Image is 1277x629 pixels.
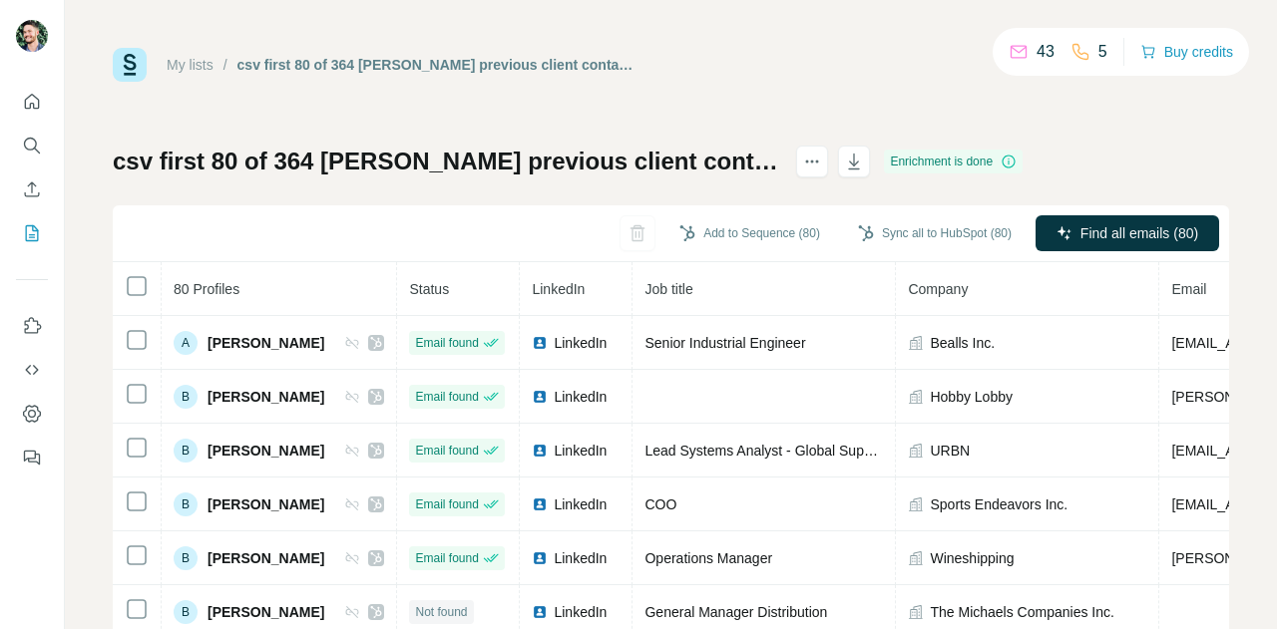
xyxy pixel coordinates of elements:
[532,604,548,620] img: LinkedIn logo
[237,55,634,75] div: csv first 80 of 364 [PERSON_NAME] previous client contacts - import to [GEOGRAPHIC_DATA] to enrich
[532,335,548,351] img: LinkedIn logo
[644,281,692,297] span: Job title
[532,443,548,459] img: LinkedIn logo
[16,352,48,388] button: Use Surfe API
[415,495,478,513] span: Email found
[930,602,1113,622] span: The Michaels Companies Inc.
[174,385,198,409] div: B
[208,602,324,622] span: [PERSON_NAME]
[415,549,478,567] span: Email found
[415,388,478,406] span: Email found
[644,496,676,512] span: COO
[796,146,828,177] button: actions
[16,20,48,52] img: Avatar
[644,604,827,620] span: General Manager Distribution
[16,171,48,207] button: Enrich CSV
[1098,40,1107,64] p: 5
[884,150,1023,173] div: Enrichment is done
[208,333,324,353] span: [PERSON_NAME]
[174,546,198,570] div: B
[1080,223,1198,243] span: Find all emails (80)
[208,387,324,407] span: [PERSON_NAME]
[208,441,324,461] span: [PERSON_NAME]
[16,440,48,475] button: Feedback
[930,548,1014,568] span: Wineshipping
[174,439,198,463] div: B
[930,494,1067,514] span: Sports Endeavors Inc.
[409,281,449,297] span: Status
[644,550,772,566] span: Operations Manager
[554,387,607,407] span: LinkedIn
[930,333,995,353] span: Bealls Inc.
[16,396,48,432] button: Dashboard
[223,55,227,75] li: /
[1140,38,1233,66] button: Buy credits
[167,57,213,73] a: My lists
[930,387,1013,407] span: Hobby Lobby
[113,146,778,177] h1: csv first 80 of 364 [PERSON_NAME] previous client contacts - import to [GEOGRAPHIC_DATA] to enrich
[16,84,48,120] button: Quick start
[554,333,607,353] span: LinkedIn
[1036,215,1219,251] button: Find all emails (80)
[844,218,1026,248] button: Sync all to HubSpot (80)
[554,494,607,514] span: LinkedIn
[208,548,324,568] span: [PERSON_NAME]
[174,331,198,355] div: A
[208,494,324,514] span: [PERSON_NAME]
[554,548,607,568] span: LinkedIn
[415,603,467,621] span: Not found
[113,48,147,82] img: Surfe Logo
[1171,281,1206,297] span: Email
[930,441,970,461] span: URBN
[16,308,48,344] button: Use Surfe on LinkedIn
[174,600,198,624] div: B
[644,443,922,459] span: Lead Systems Analyst - Global Supply Chain
[174,492,198,516] div: B
[16,215,48,251] button: My lists
[665,218,834,248] button: Add to Sequence (80)
[644,335,805,351] span: Senior Industrial Engineer
[554,602,607,622] span: LinkedIn
[174,281,239,297] span: 80 Profiles
[532,550,548,566] img: LinkedIn logo
[16,128,48,163] button: Search
[908,281,968,297] span: Company
[415,334,478,352] span: Email found
[532,496,548,512] img: LinkedIn logo
[532,389,548,405] img: LinkedIn logo
[1037,40,1055,64] p: 43
[554,441,607,461] span: LinkedIn
[415,442,478,460] span: Email found
[532,281,585,297] span: LinkedIn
